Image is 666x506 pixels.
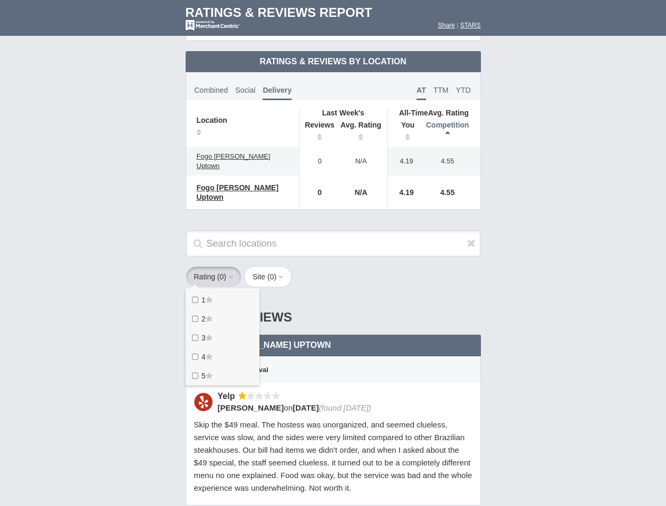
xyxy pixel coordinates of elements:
[191,150,294,172] a: Fogo [PERSON_NAME] Uptown
[201,296,206,304] span: 1
[335,147,388,176] td: N/A
[388,118,420,147] th: You: activate to sort column ascending
[201,315,206,323] span: 2
[457,22,458,29] span: |
[194,420,472,492] span: Skip the $49 meal. The hostess was unorganized, and seemed clueless, service was slow, and the si...
[420,176,480,209] td: 4.55
[456,86,471,94] span: YTD
[420,147,480,176] td: 4.55
[244,266,292,287] button: Site (0)
[299,118,335,147] th: Reviews: activate to sort column ascending
[218,391,239,402] div: Yelp
[197,183,279,201] span: Fogo [PERSON_NAME] Uptown
[194,340,331,349] span: Fogo [PERSON_NAME] Uptown
[194,393,213,411] img: Yelp
[335,118,388,147] th: Avg. Rating: activate to sort column ascending
[388,176,420,209] td: 4.19
[438,22,455,29] a: Share
[399,109,428,117] span: All-Time
[417,86,426,100] span: AT
[299,176,335,209] td: 0
[460,22,480,29] a: STARS
[201,334,206,342] span: 3
[433,86,449,94] span: TTM
[220,273,224,281] span: 0
[201,372,206,380] span: 5
[270,273,274,281] span: 0
[420,118,480,147] th: Competition: activate to sort column descending
[319,403,371,412] span: (found [DATE])
[293,403,319,412] span: [DATE]
[263,86,291,100] span: Delivery
[197,152,271,170] span: Fogo [PERSON_NAME] Uptown
[191,181,294,203] a: Fogo [PERSON_NAME] Uptown
[218,402,466,413] div: on
[388,108,480,118] th: Avg. Rating
[299,108,387,118] th: Last Week's
[299,147,335,176] td: 0
[388,147,420,176] td: 4.19
[186,266,242,287] button: Rating (0)
[235,86,255,94] span: Social
[186,51,481,72] td: Ratings & Reviews by Location
[201,353,206,361] span: 4
[218,403,284,412] span: [PERSON_NAME]
[186,300,481,335] div: 1-Star Reviews
[195,86,228,94] span: Combined
[335,176,388,209] td: N/A
[186,108,300,147] th: Location: activate to sort column ascending
[186,20,240,31] img: mc-powered-by-logo-white-103.png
